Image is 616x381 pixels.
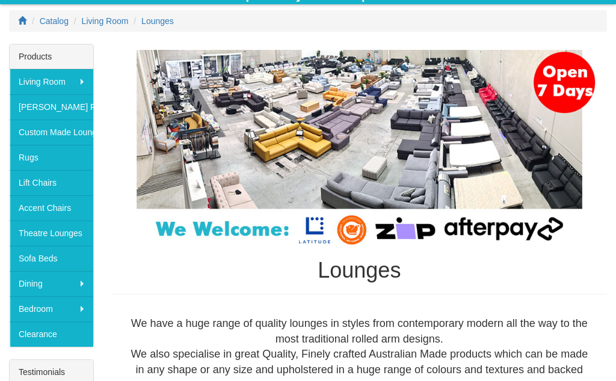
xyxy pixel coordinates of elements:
a: Rugs [10,145,93,170]
a: Living Room [10,69,93,94]
a: Dining [10,271,93,296]
a: Theatre Lounges [10,221,93,246]
div: Products [10,44,93,69]
a: Living Room [82,16,129,26]
a: Accent Chairs [10,195,93,221]
a: Clearance [10,322,93,347]
a: Lift Chairs [10,170,93,195]
a: Lounges [141,16,174,26]
img: Lounges [112,50,607,247]
a: Custom Made Lounges [10,120,93,145]
a: [PERSON_NAME] Furniture [10,94,93,120]
a: Bedroom [10,296,93,322]
h1: Lounges [112,258,607,282]
a: Sofa Beds [10,246,93,271]
a: Catalog [40,16,69,26]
